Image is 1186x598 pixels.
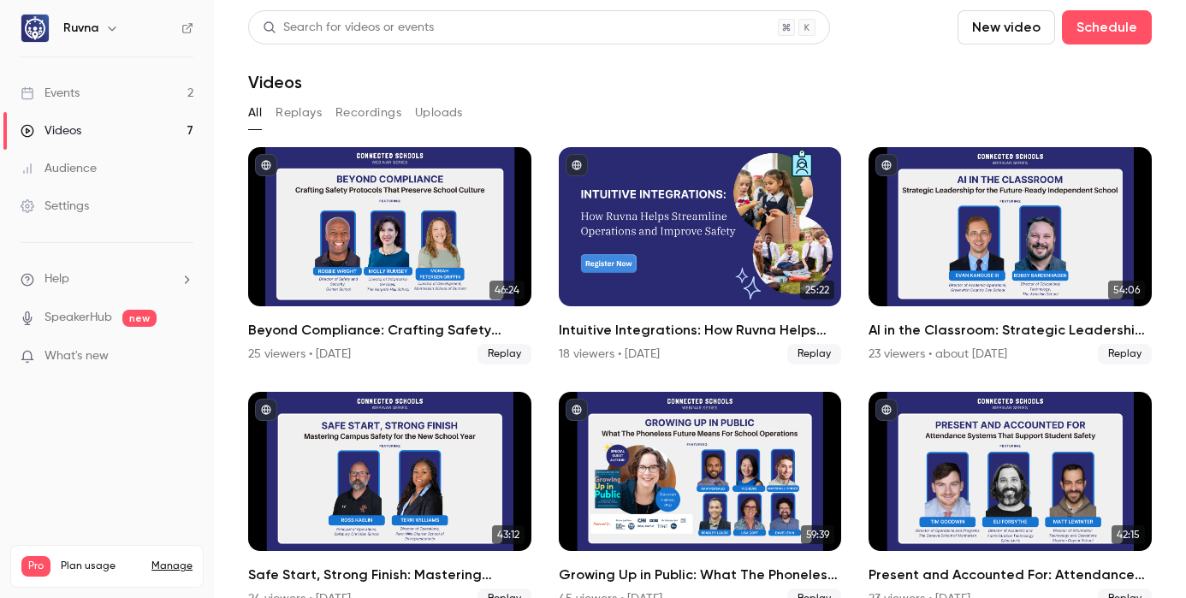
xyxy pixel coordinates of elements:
[477,344,531,364] span: Replay
[63,20,98,37] h6: Ruvna
[173,349,193,364] iframe: Noticeable Trigger
[1098,344,1152,364] span: Replay
[44,347,109,365] span: What's new
[801,525,834,544] span: 59:39
[276,99,322,127] button: Replays
[869,565,1152,585] h2: Present and Accounted For: Attendance Systems That Support Student Safety
[869,147,1152,364] a: 54:06AI in the Classroom: Strategic Leadership for the Future-Ready Independent School23 viewers ...
[869,147,1152,364] li: AI in the Classroom: Strategic Leadership for the Future-Ready Independent School
[869,346,1007,363] div: 23 viewers • about [DATE]
[248,320,531,340] h2: Beyond Compliance: Crafting Safety Protocols That Preserve School Culture
[492,525,525,544] span: 43:12
[1112,525,1145,544] span: 42:15
[559,346,660,363] div: 18 viewers • [DATE]
[559,320,842,340] h2: Intuitive Integrations: How Ruvna Helps Streamline Operations and Improve Safety
[559,565,842,585] h2: Growing Up in Public: What The Phoneless Future Means For School Operations
[263,19,434,37] div: Search for videos or events
[787,344,841,364] span: Replay
[248,346,351,363] div: 25 viewers • [DATE]
[21,160,97,177] div: Audience
[151,560,193,573] a: Manage
[875,399,898,421] button: published
[559,147,842,364] a: 25:22Intuitive Integrations: How Ruvna Helps Streamline Operations and Improve Safety18 viewers •...
[122,310,157,327] span: new
[489,281,525,299] span: 46:24
[248,10,1152,588] section: Videos
[21,15,49,42] img: Ruvna
[255,399,277,421] button: published
[248,147,531,364] li: Beyond Compliance: Crafting Safety Protocols That Preserve School Culture
[61,560,141,573] span: Plan usage
[255,154,277,176] button: published
[559,147,842,364] li: Intuitive Integrations: How Ruvna Helps Streamline Operations and Improve Safety
[566,399,588,421] button: published
[248,147,531,364] a: 46:24Beyond Compliance: Crafting Safety Protocols That Preserve School Culture25 viewers • [DATE]...
[21,556,50,577] span: Pro
[415,99,463,127] button: Uploads
[248,72,302,92] h1: Videos
[44,270,69,288] span: Help
[44,309,112,327] a: SpeakerHub
[566,154,588,176] button: published
[248,99,262,127] button: All
[869,320,1152,340] h2: AI in the Classroom: Strategic Leadership for the Future-Ready Independent School
[800,281,834,299] span: 25:22
[875,154,898,176] button: published
[21,122,81,139] div: Videos
[248,565,531,585] h2: Safe Start, Strong Finish: Mastering Campus Safety for the New School Year
[335,99,401,127] button: Recordings
[21,270,193,288] li: help-dropdown-opener
[1108,281,1145,299] span: 54:06
[21,198,89,215] div: Settings
[958,10,1055,44] button: New video
[1062,10,1152,44] button: Schedule
[21,85,80,102] div: Events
